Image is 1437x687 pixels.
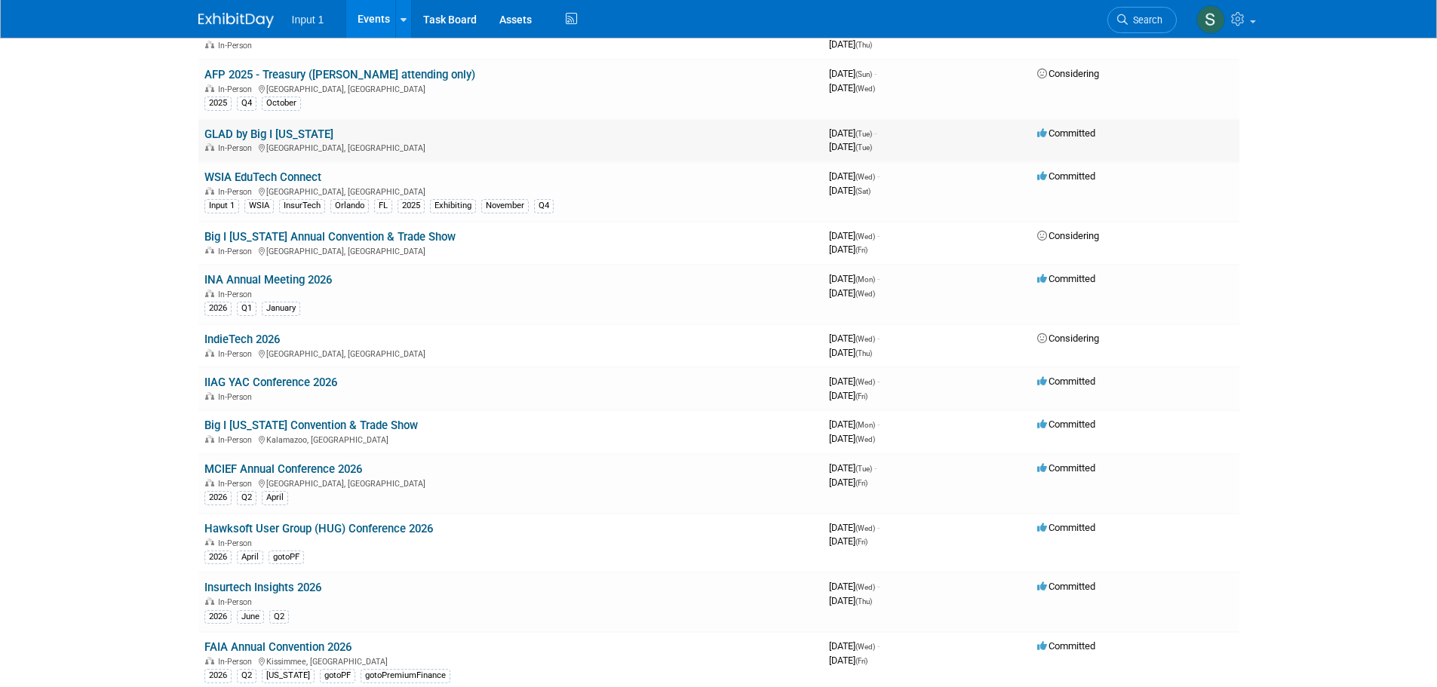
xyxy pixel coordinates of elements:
span: [DATE] [829,595,872,606]
div: Kissimmee, [GEOGRAPHIC_DATA] [204,655,817,667]
span: (Fri) [855,657,867,665]
span: (Mon) [855,421,875,429]
img: In-Person Event [205,392,214,400]
span: In-Person [218,143,256,153]
span: Search [1128,14,1162,26]
span: (Mon) [855,275,875,284]
a: Insurtech Insights 2026 [204,581,321,594]
span: (Thu) [855,597,872,606]
span: [DATE] [829,141,872,152]
div: January [262,302,300,315]
span: In-Person [218,187,256,197]
span: (Fri) [855,246,867,254]
span: - [877,581,880,592]
div: October [262,97,301,110]
span: (Wed) [855,643,875,651]
span: Committed [1037,273,1095,284]
div: Kalamazoo, [GEOGRAPHIC_DATA] [204,433,817,445]
span: - [877,419,880,430]
span: (Wed) [855,84,875,93]
span: [DATE] [829,38,872,50]
span: - [877,170,880,182]
span: [DATE] [829,655,867,666]
img: In-Person Event [205,187,214,195]
span: [DATE] [829,244,867,255]
a: Search [1107,7,1177,33]
span: (Tue) [855,465,872,473]
span: [DATE] [829,522,880,533]
span: (Wed) [855,335,875,343]
a: FAIA Annual Convention 2026 [204,640,352,654]
span: (Wed) [855,290,875,298]
div: 2026 [204,302,232,315]
span: - [874,462,877,474]
div: Q2 [269,610,289,624]
img: In-Person Event [205,41,214,48]
div: April [262,491,288,505]
div: InsurTech [279,199,325,213]
span: [DATE] [829,68,877,79]
span: (Tue) [855,143,872,152]
span: (Fri) [855,538,867,546]
div: June [237,610,264,624]
span: [DATE] [829,273,880,284]
span: (Wed) [855,232,875,241]
div: [GEOGRAPHIC_DATA], [GEOGRAPHIC_DATA] [204,244,817,256]
img: In-Person Event [205,143,214,151]
span: [DATE] [829,581,880,592]
span: [DATE] [829,287,875,299]
span: In-Person [218,435,256,445]
div: FL [374,199,392,213]
a: MCIEF Annual Conference 2026 [204,462,362,476]
span: In-Person [218,597,256,607]
span: [DATE] [829,433,875,444]
img: In-Person Event [205,597,214,605]
span: (Tue) [855,130,872,138]
div: [GEOGRAPHIC_DATA], [GEOGRAPHIC_DATA] [204,477,817,489]
div: WSIA [244,199,274,213]
span: Committed [1037,581,1095,592]
span: Considering [1037,333,1099,344]
span: - [877,273,880,284]
span: Considering [1037,68,1099,79]
div: April [237,551,263,564]
span: - [874,127,877,139]
span: (Sat) [855,187,870,195]
span: (Wed) [855,378,875,386]
span: - [877,333,880,344]
span: (Fri) [855,392,867,400]
div: gotoPremiumFinance [361,669,450,682]
div: Q4 [534,199,554,213]
span: [DATE] [829,419,880,430]
span: (Thu) [855,349,872,357]
span: In-Person [218,479,256,489]
span: (Fri) [855,479,867,487]
span: Considering [1037,230,1099,241]
div: Q1 [237,302,256,315]
span: In-Person [218,349,256,359]
a: Big I [US_STATE] Convention & Trade Show [204,419,418,432]
div: 2026 [204,610,232,624]
div: Q4 [237,97,256,110]
span: - [874,68,877,79]
span: [DATE] [829,333,880,344]
img: In-Person Event [205,290,214,297]
span: In-Person [218,84,256,94]
a: WSIA EduTech Connect [204,170,321,184]
div: 2026 [204,551,232,564]
img: In-Person Event [205,479,214,486]
span: Committed [1037,376,1095,387]
a: AFP 2025 - Treasury ([PERSON_NAME] attending only) [204,68,475,81]
span: (Wed) [855,524,875,532]
span: [DATE] [829,640,880,652]
div: gotoPF [320,669,355,682]
div: gotoPF [269,551,304,564]
span: [DATE] [829,535,867,547]
span: [DATE] [829,127,877,139]
a: IndieTech 2026 [204,333,280,346]
div: 2025 [204,97,232,110]
a: IIAG YAC Conference 2026 [204,376,337,389]
span: [DATE] [829,477,867,488]
span: In-Person [218,247,256,256]
img: In-Person Event [205,84,214,92]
